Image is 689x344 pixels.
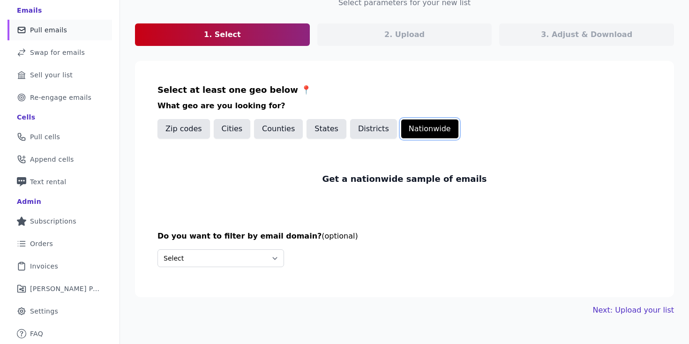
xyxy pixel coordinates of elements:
span: Pull emails [30,25,67,35]
p: Get a nationwide sample of emails [322,172,487,186]
span: Settings [30,307,58,316]
span: Re-engage emails [30,93,91,102]
button: Counties [254,119,303,139]
span: Orders [30,239,53,248]
button: States [307,119,346,139]
p: 1. Select [204,29,241,40]
a: FAQ [7,323,112,344]
a: [PERSON_NAME] Performance [7,278,112,299]
span: Subscriptions [30,217,76,226]
a: Subscriptions [7,211,112,232]
a: Pull emails [7,20,112,40]
a: Pull cells [7,127,112,147]
span: Swap for emails [30,48,85,57]
span: Text rental [30,177,67,187]
button: Districts [350,119,397,139]
p: 3. Adjust & Download [541,29,632,40]
a: Append cells [7,149,112,170]
h3: What geo are you looking for? [157,100,652,112]
span: (optional) [322,232,358,240]
button: Cities [214,119,251,139]
a: Text rental [7,172,112,192]
div: Emails [17,6,42,15]
a: 1. Select [135,23,310,46]
span: Append cells [30,155,74,164]
a: Next: Upload your list [593,305,674,316]
span: Do you want to filter by email domain? [157,232,322,240]
span: Pull cells [30,132,60,142]
a: Re-engage emails [7,87,112,108]
span: Select at least one geo below 📍 [157,85,311,95]
a: Settings [7,301,112,322]
span: Sell your list [30,70,73,80]
a: Sell your list [7,65,112,85]
span: FAQ [30,329,43,338]
p: 2. Upload [384,29,425,40]
a: Swap for emails [7,42,112,63]
span: [PERSON_NAME] Performance [30,284,101,293]
div: Admin [17,197,41,206]
button: Zip codes [157,119,210,139]
a: Orders [7,233,112,254]
a: Invoices [7,256,112,277]
span: Invoices [30,262,58,271]
button: Nationwide [401,119,459,139]
div: Cells [17,112,35,122]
